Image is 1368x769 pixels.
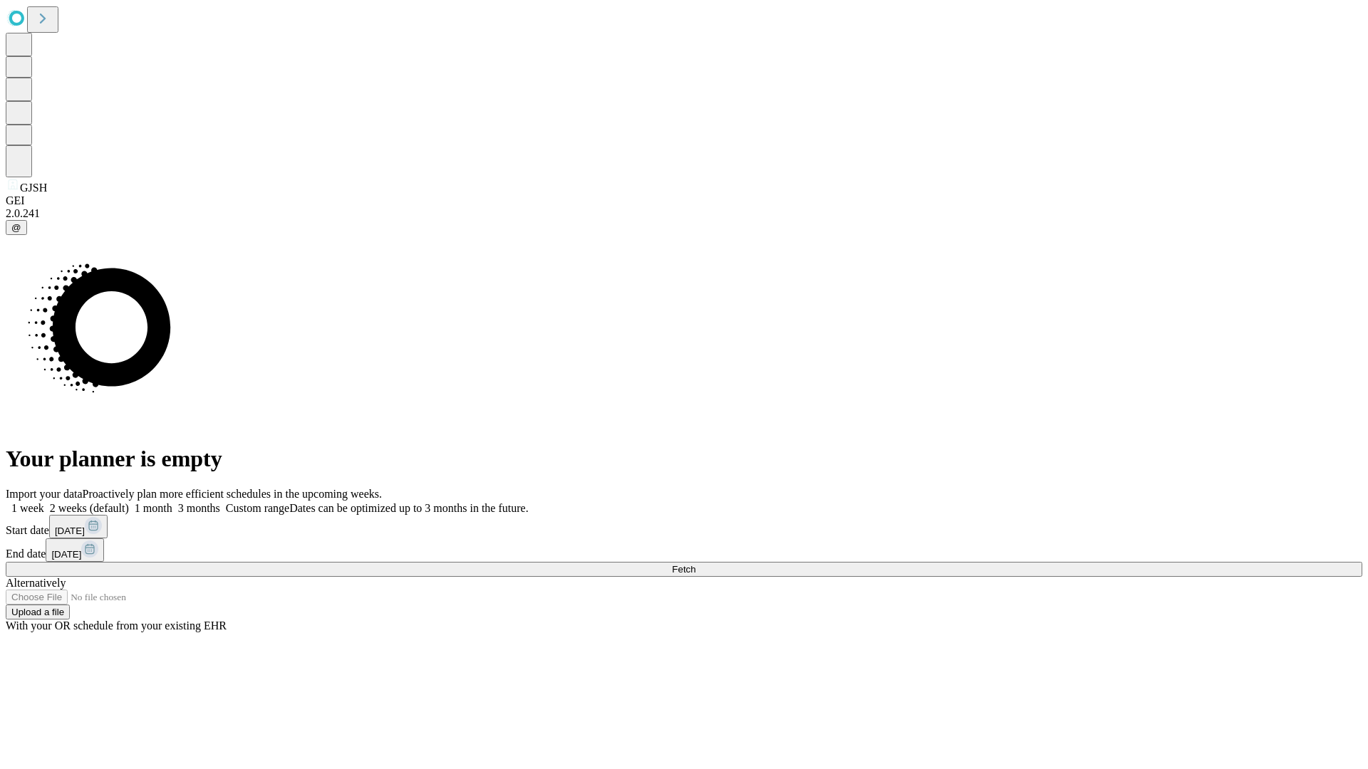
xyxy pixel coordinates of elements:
span: 2 weeks (default) [50,502,129,514]
span: Import your data [6,488,83,500]
button: Upload a file [6,605,70,619]
span: Alternatively [6,577,66,589]
span: 3 months [178,502,220,514]
div: Start date [6,515,1362,538]
span: 1 month [135,502,172,514]
div: End date [6,538,1362,562]
span: With your OR schedule from your existing EHR [6,619,227,632]
button: [DATE] [49,515,108,538]
h1: Your planner is empty [6,446,1362,472]
span: Dates can be optimized up to 3 months in the future. [289,502,528,514]
span: [DATE] [55,525,85,536]
div: 2.0.241 [6,207,1362,220]
span: 1 week [11,502,44,514]
button: @ [6,220,27,235]
span: Custom range [226,502,289,514]
span: @ [11,222,21,233]
span: Proactively plan more efficient schedules in the upcoming weeks. [83,488,382,500]
button: Fetch [6,562,1362,577]
div: GEI [6,194,1362,207]
span: GJSH [20,182,47,194]
button: [DATE] [46,538,104,562]
span: [DATE] [51,549,81,560]
span: Fetch [672,564,695,575]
